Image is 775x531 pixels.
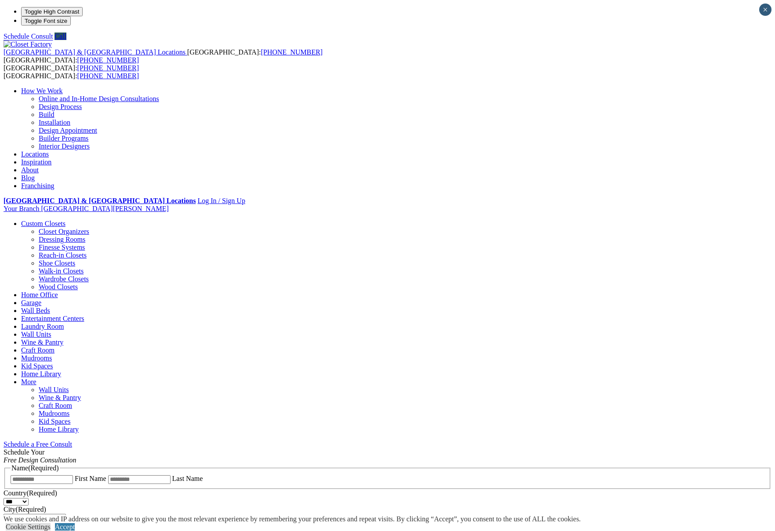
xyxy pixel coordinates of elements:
label: City [4,506,46,513]
a: Inspiration [21,158,51,166]
a: [GEOGRAPHIC_DATA] & [GEOGRAPHIC_DATA] Locations [4,197,196,204]
a: Closet Organizers [39,228,89,235]
a: Schedule Consult [4,33,53,40]
a: Wardrobe Closets [39,275,89,283]
a: Call [55,33,66,40]
a: More menu text will display only on big screen [21,378,36,386]
a: Franchising [21,182,55,189]
a: Kid Spaces [21,362,53,370]
a: Wall Units [21,331,51,338]
em: Free Design Consultation [4,456,76,464]
button: Close [759,4,771,16]
a: Installation [39,119,70,126]
a: Shoe Closets [39,259,75,267]
span: (Required) [26,489,57,497]
a: Home Library [39,426,79,433]
span: Your Branch [4,205,39,212]
img: Closet Factory [4,40,52,48]
legend: Name [11,464,60,472]
div: We use cookies and IP address on our website to give you the most relevant experience by remember... [4,515,581,523]
span: [GEOGRAPHIC_DATA]: [GEOGRAPHIC_DATA]: [4,64,139,80]
a: About [21,166,39,174]
label: Last Name [172,475,203,482]
a: Blog [21,174,35,182]
span: Toggle Font size [25,18,67,24]
a: Kid Spaces [39,418,70,425]
a: Mudrooms [21,354,52,362]
a: Your Branch [GEOGRAPHIC_DATA][PERSON_NAME] [4,205,169,212]
a: Builder Programs [39,135,88,142]
a: Online and In-Home Design Consultations [39,95,159,102]
label: Country [4,489,57,497]
a: How We Work [21,87,63,95]
button: Toggle High Contrast [21,7,83,16]
a: Wine & Pantry [39,394,81,401]
a: Custom Closets [21,220,65,227]
a: [GEOGRAPHIC_DATA] & [GEOGRAPHIC_DATA] Locations [4,48,187,56]
a: Accept [55,523,75,531]
a: Reach-in Closets [39,251,87,259]
label: First Name [75,475,106,482]
span: (Required) [16,506,46,513]
a: Schedule a Free Consult (opens a dropdown menu) [4,440,72,448]
a: [PHONE_NUMBER] [77,56,139,64]
a: [PHONE_NUMBER] [261,48,322,56]
a: Interior Designers [39,142,90,150]
a: Entertainment Centers [21,315,84,322]
a: Log In / Sign Up [197,197,245,204]
a: Wall Units [39,386,69,393]
a: Finesse Systems [39,244,85,251]
a: Garage [21,299,41,306]
a: Craft Room [21,346,55,354]
a: Dressing Rooms [39,236,85,243]
a: Mudrooms [39,410,69,417]
span: [GEOGRAPHIC_DATA][PERSON_NAME] [41,205,168,212]
span: Toggle High Contrast [25,8,79,15]
a: Wood Closets [39,283,78,291]
a: [PHONE_NUMBER] [77,64,139,72]
span: [GEOGRAPHIC_DATA]: [GEOGRAPHIC_DATA]: [4,48,323,64]
a: Build [39,111,55,118]
button: Toggle Font size [21,16,71,25]
a: Design Process [39,103,82,110]
a: Craft Room [39,402,72,409]
span: (Required) [28,464,58,472]
a: Home Office [21,291,58,298]
a: Home Library [21,370,61,378]
a: Design Appointment [39,127,97,134]
a: Locations [21,150,49,158]
a: [PHONE_NUMBER] [77,72,139,80]
span: [GEOGRAPHIC_DATA] & [GEOGRAPHIC_DATA] Locations [4,48,186,56]
a: Wall Beds [21,307,50,314]
a: Cookie Settings [6,523,51,531]
a: Wine & Pantry [21,338,63,346]
a: Walk-in Closets [39,267,84,275]
a: Laundry Room [21,323,64,330]
span: Schedule Your [4,448,76,464]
